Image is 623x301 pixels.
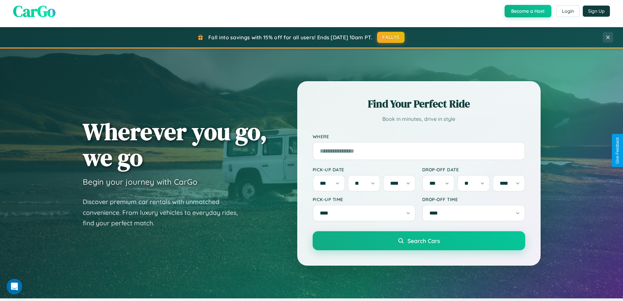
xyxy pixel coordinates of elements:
button: Search Cars [313,231,525,250]
button: Become a Host [505,5,551,17]
button: Login [556,5,580,17]
button: Sign Up [583,6,610,17]
p: Book in minutes, drive in style [313,114,525,124]
span: Fall into savings with 15% off for all users! Ends [DATE] 10am PT. [208,34,372,41]
label: Where [313,134,525,139]
label: Pick-up Time [313,197,416,202]
div: Give Feedback [615,137,620,164]
label: Drop-off Time [422,197,525,202]
button: FALL15 [377,32,405,43]
h3: Begin your journey with CarGo [83,177,198,187]
label: Drop-off Date [422,167,525,172]
label: Pick-up Date [313,167,416,172]
iframe: Intercom live chat [7,279,22,294]
h2: Find Your Perfect Ride [313,97,525,111]
span: CarGo [13,0,56,22]
span: Search Cars [407,237,440,244]
h1: Wherever you go, we go [83,119,267,170]
p: Discover premium car rentals with unmatched convenience. From luxury vehicles to everyday rides, ... [83,197,246,229]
